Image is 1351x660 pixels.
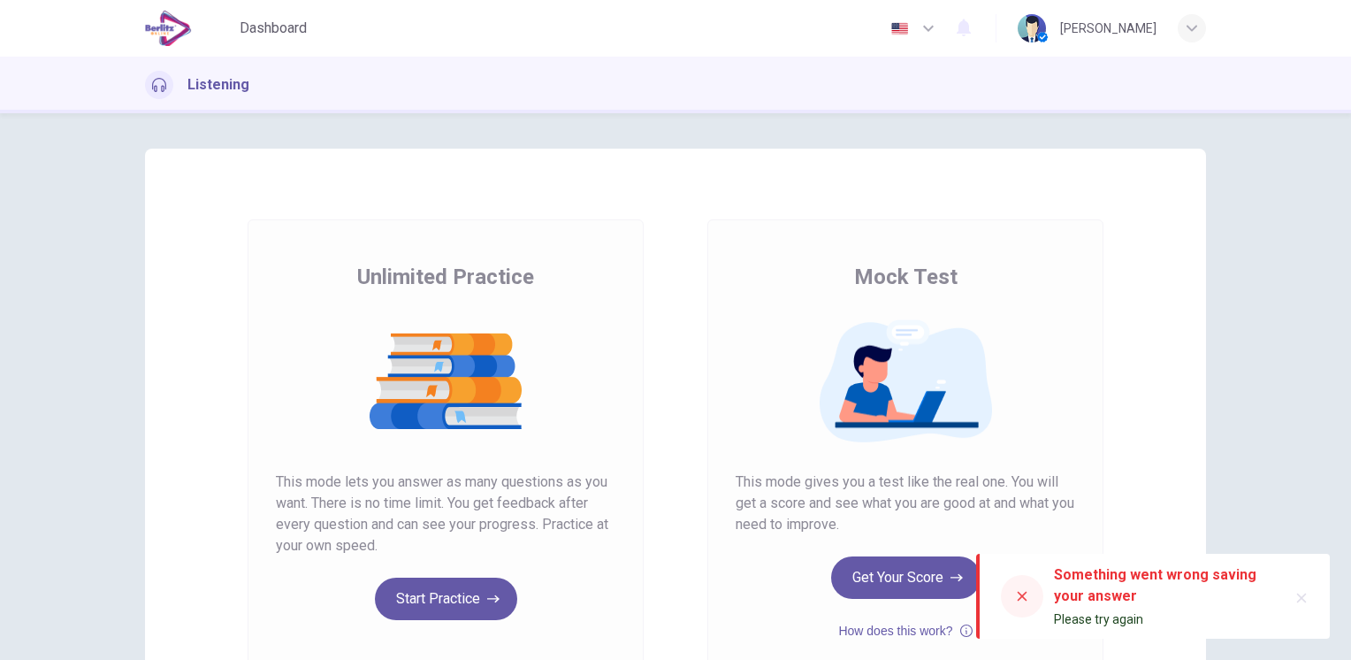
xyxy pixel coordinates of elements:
span: Please try again [1054,612,1143,626]
img: EduSynch logo [145,11,192,46]
h1: Listening [187,74,249,96]
button: Start Practice [375,578,517,620]
img: en [889,22,911,35]
button: Get Your Score [831,556,981,599]
span: Unlimited Practice [357,263,534,291]
div: Something went wrong saving your answer [1054,564,1273,607]
span: Mock Test [854,263,958,291]
img: Profile picture [1018,14,1046,42]
div: [PERSON_NAME] [1060,18,1156,39]
span: This mode lets you answer as many questions as you want. There is no time limit. You get feedback... [276,472,615,556]
span: Dashboard [240,18,307,39]
button: How does this work? [838,620,972,641]
span: This mode gives you a test like the real one. You will get a score and see what you are good at a... [736,472,1075,535]
a: EduSynch logo [145,11,233,46]
button: Dashboard [233,12,314,44]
